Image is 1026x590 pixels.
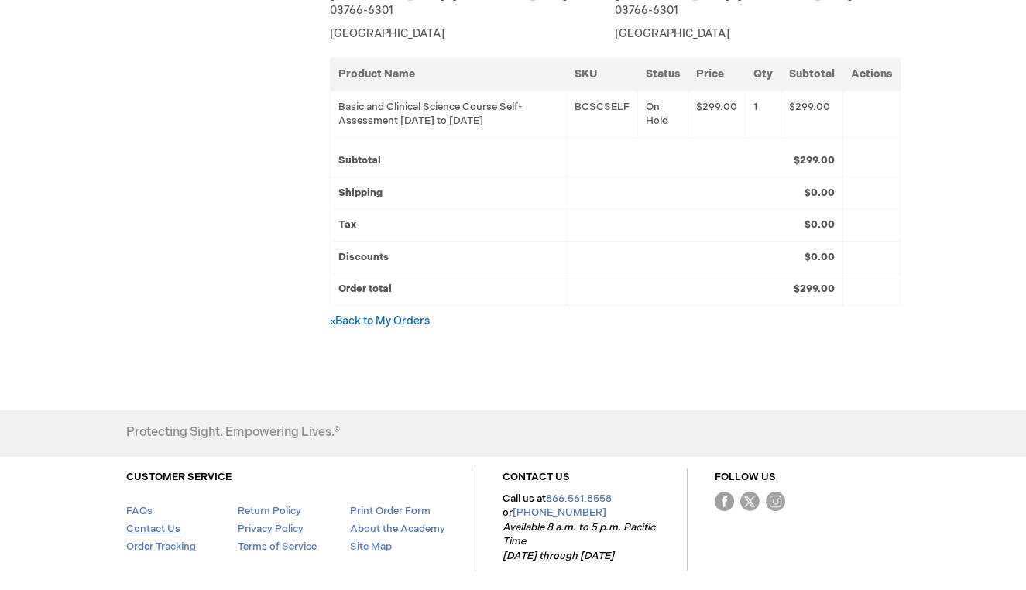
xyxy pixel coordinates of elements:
td: 1 [745,91,781,137]
h4: Protecting Sight. Empowering Lives.® [126,426,340,440]
strong: Discounts [338,251,389,263]
td: Basic and Clinical Science Course Self-Assessment [DATE] to [DATE] [330,91,566,137]
a: «Back to My Orders [330,314,430,328]
strong: Order total [338,283,392,295]
th: Product Name [330,57,566,91]
a: Terms of Service [238,540,317,553]
a: Privacy Policy [238,523,304,535]
a: Site Map [350,540,392,553]
strong: $0.00 [805,187,835,199]
img: Facebook [715,492,734,511]
a: 866.561.8558 [546,492,612,505]
strong: $0.00 [805,218,835,231]
img: Twitter [740,492,760,511]
strong: Subtotal [338,154,381,166]
a: [PHONE_NUMBER] [513,506,606,519]
th: Actions [842,57,900,91]
th: Status [637,57,688,91]
em: Available 8 a.m. to 5 p.m. Pacific Time [DATE] through [DATE] [503,521,655,562]
th: Qty [745,57,781,91]
strong: Shipping [338,187,383,199]
td: On Hold [637,91,688,137]
td: BCSCSELF [566,91,637,137]
a: CUSTOMER SERVICE [126,471,232,483]
a: FOLLOW US [715,471,776,483]
img: instagram [766,492,785,511]
strong: Tax [338,218,356,231]
a: Print Order Form [350,505,431,517]
a: Order Tracking [126,540,196,553]
a: CONTACT US [503,471,570,483]
strong: $299.00 [794,154,835,166]
span: [GEOGRAPHIC_DATA] [615,27,729,40]
span: [GEOGRAPHIC_DATA] [330,27,444,40]
a: FAQs [126,505,153,517]
td: $299.00 [781,91,842,137]
p: Call us at or [503,492,660,564]
a: Contact Us [126,523,180,535]
strong: $0.00 [805,251,835,263]
th: SKU [566,57,637,91]
td: $299.00 [688,91,745,137]
strong: $299.00 [794,283,835,295]
th: Price [688,57,745,91]
a: About the Academy [350,523,445,535]
th: Subtotal [781,57,842,91]
small: « [330,316,335,328]
a: Return Policy [238,505,301,517]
